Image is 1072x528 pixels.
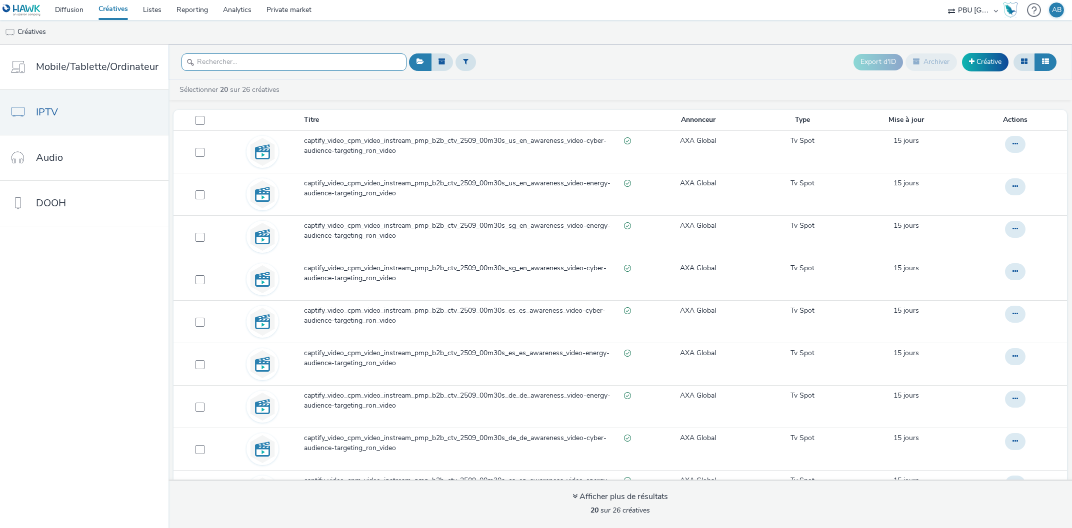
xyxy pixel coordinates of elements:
span: 15 jours [893,433,919,443]
a: Tv Spot [790,178,814,188]
a: captify_video_cpm_video_instream_pmp_b2b_ctv_2509_00m30s_de_de_awareness_video-energy-audience-ta... [304,391,635,416]
th: Type [760,110,845,130]
a: captify_video_cpm_video_instream_pmp_b2b_ctv_2509_00m30s_sg_en_awareness_video-cyber-audience-tar... [304,263,635,289]
strong: 20 [590,506,598,515]
img: video.svg [248,350,277,379]
a: AXA Global [680,221,716,231]
span: DOOH [36,196,66,210]
span: captify_video_cpm_video_instream_pmp_b2b_ctv_2509_00m30s_de_de_awareness_video-cyber-audience-tar... [304,433,624,454]
div: Valide [624,136,631,146]
span: IPTV [36,105,58,119]
a: 2 septembre 2025, 17:18 [893,306,919,316]
img: video.svg [248,180,277,209]
div: Valide [624,391,631,401]
a: Créative [962,53,1008,71]
a: AXA Global [680,391,716,401]
img: Hawk Academy [1003,2,1018,18]
a: AXA Global [680,178,716,188]
div: 2 septembre 2025, 17:10 [893,136,919,146]
span: 15 jours [893,476,919,485]
div: Afficher plus de résultats [572,491,668,503]
button: Export d'ID [853,54,903,70]
a: captify_video_cpm_video_instream_pmp_b2b_ctv_2509_00m30s_de_de_awareness_video-cyber-audience-tar... [304,433,635,459]
div: Valide [624,476,631,486]
a: 2 septembre 2025, 17:23 [893,221,919,231]
a: Tv Spot [790,433,814,443]
a: 2 septembre 2025, 17:22 [893,476,919,486]
a: AXA Global [680,136,716,146]
div: Valide [624,348,631,359]
div: Valide [624,178,631,189]
a: Sélectionner sur 26 créatives [178,85,283,94]
th: Actions [967,110,1067,130]
a: captify_video_cpm_video_instream_pmp_b2b_ctv_2509_00m30s_sg_en_awareness_video-energy-audience-ta... [304,221,635,246]
img: undefined Logo [2,4,41,16]
span: captify_video_cpm_video_instream_pmp_b2b_ctv_2509_00m30s_us_en_awareness_video-cyber-audience-tar... [304,136,624,156]
div: Valide [624,221,631,231]
a: AXA Global [680,476,716,486]
a: captify_video_cpm_video_instream_pmp_b2b_ctv_2509_00m30s_us_en_awareness_video-cyber-audience-tar... [304,136,635,161]
button: Archiver [905,53,957,70]
span: captify_video_cpm_video_instream_pmp_b2b_ctv_2509_00m30s_es_es_awareness_video-cyber-audience-tar... [304,306,624,326]
span: 15 jours [893,178,919,188]
span: 15 jours [893,136,919,145]
div: Valide [624,306,631,316]
span: 15 jours [893,391,919,400]
a: Tv Spot [790,136,814,146]
th: Annonceur [636,110,760,130]
span: Mobile/Tablette/Ordinateur [36,59,158,74]
a: 2 septembre 2025, 17:10 [893,178,919,188]
a: captify_video_cpm_video_instream_pmp_b2b_ctv_2509_00m30s_es_es_awareness_video-cyber-audience-tar... [304,306,635,331]
a: 2 septembre 2025, 17:19 [893,433,919,443]
a: Tv Spot [790,221,814,231]
a: Tv Spot [790,263,814,273]
span: sur 26 créatives [590,506,650,515]
img: video.svg [248,477,277,506]
span: captify_video_cpm_video_instream_pmp_b2b_ctv_2509_00m30s_us_en_awareness_video-energy-audience-ta... [304,178,624,199]
a: 2 septembre 2025, 17:21 [893,391,919,401]
a: Tv Spot [790,348,814,358]
span: captify_video_cpm_video_instream_pmp_b2b_ctv_2509_00m30s_es_es_awareness_video-energy-audience-ta... [304,348,624,369]
th: Titre [303,110,636,130]
span: 15 jours [893,263,919,273]
a: Hawk Academy [1003,2,1022,18]
a: Tv Spot [790,391,814,401]
a: AXA Global [680,263,716,273]
strong: 20 [220,85,228,94]
button: Grille [1013,53,1035,70]
span: captify_video_cpm_video_instream_pmp_b2b_ctv_2509_00m30s_sg_en_awareness_video-cyber-audience-tar... [304,263,624,284]
button: Liste [1034,53,1056,70]
a: AXA Global [680,306,716,316]
input: Rechercher... [181,53,406,71]
a: captify_video_cpm_video_instream_pmp_b2b_ctv_2509_00m30s_es_es_awareness_video-energy-audience-ta... [304,348,635,374]
img: video.svg [248,307,277,336]
a: Tv Spot [790,306,814,316]
img: video.svg [248,435,277,464]
a: captify_video_cpm_video_instream_pmp_b2b_ctv_2509_00m30s_us_en_awareness_video-energy-audience-ta... [304,178,635,204]
span: captify_video_cpm_video_instream_pmp_b2b_ctv_2509_00m30s_sg_en_awareness_video-energy-audience-ta... [304,221,624,241]
img: video.svg [248,392,277,421]
img: video.svg [248,265,277,294]
span: Audio [36,150,63,165]
a: AXA Global [680,348,716,358]
span: 15 jours [893,221,919,230]
span: 15 jours [893,348,919,358]
a: AXA Global [680,433,716,443]
a: 2 septembre 2025, 17:23 [893,263,919,273]
img: tv [5,27,15,37]
div: 2 septembre 2025, 17:18 [893,348,919,358]
th: Mise à jour [845,110,967,130]
span: 15 jours [893,306,919,315]
img: video.svg [248,222,277,251]
div: Valide [624,263,631,274]
a: captify_video_cpm_video_instream_pmp_b2b_ctv_2509_00m30s_ca_en_awareness_video-energy-audience-ta... [304,476,635,501]
div: AB [1052,2,1061,17]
